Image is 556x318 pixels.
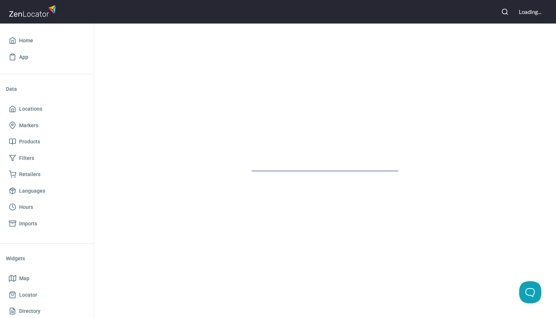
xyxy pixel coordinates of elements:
[6,49,88,65] a: App
[19,219,37,228] span: Imports
[19,53,28,62] span: App
[19,274,29,283] span: Map
[6,32,88,49] a: Home
[19,154,34,163] span: Filters
[19,137,40,146] span: Products
[6,250,88,267] li: Widgets
[19,290,37,300] span: Locator
[19,307,40,316] span: Directory
[19,186,45,196] span: Languages
[19,170,40,179] span: Retailers
[497,4,513,20] button: Search
[6,150,88,167] a: Filters
[6,183,88,199] a: Languages
[6,215,88,232] a: Imports
[6,270,88,287] a: Map
[6,80,88,98] li: Data
[19,203,33,212] span: Hours
[6,166,88,183] a: Retailers
[19,104,42,114] span: Locations
[6,287,88,303] a: Locator
[519,8,541,16] div: Loading...
[6,133,88,150] a: Products
[19,121,38,130] span: Markers
[6,101,88,117] a: Locations
[6,199,88,215] a: Hours
[9,3,58,19] img: zenlocator
[519,281,541,303] iframe: Toggle Customer Support
[19,36,33,45] span: Home
[6,117,88,134] a: Markers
